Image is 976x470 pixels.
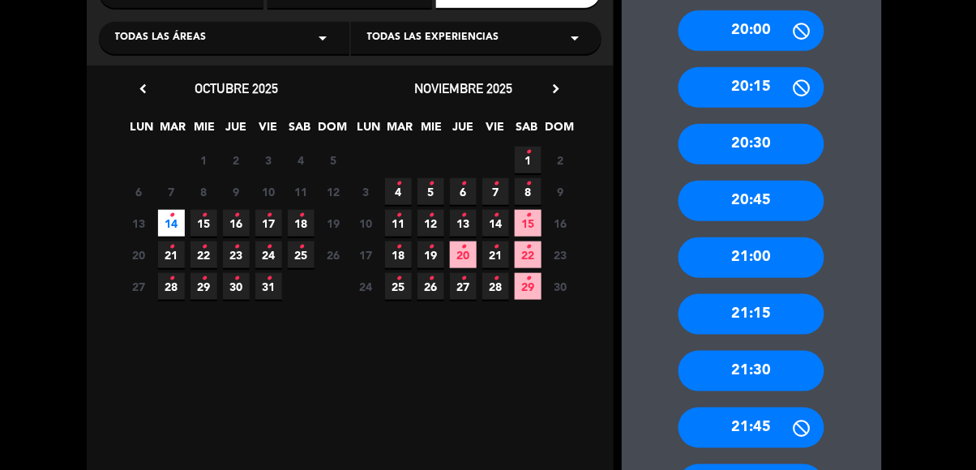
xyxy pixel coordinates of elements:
[255,117,281,144] span: VIE
[482,210,509,237] span: 14
[201,203,207,229] i: •
[158,178,185,205] span: 7
[428,171,434,197] i: •
[233,266,239,292] i: •
[223,273,250,300] span: 30
[233,203,239,229] i: •
[223,117,250,144] span: JUE
[547,210,574,237] span: 16
[169,234,174,260] i: •
[417,273,444,300] span: 26
[417,178,444,205] span: 5
[128,117,155,144] span: LUN
[547,241,574,268] span: 23
[450,241,477,268] span: 20
[160,117,186,144] span: MAR
[255,210,282,237] span: 17
[201,234,207,260] i: •
[525,266,531,292] i: •
[314,28,333,48] i: arrow_drop_down
[288,178,315,205] span: 11
[396,171,401,197] i: •
[223,241,250,268] span: 23
[450,117,477,144] span: JUE
[525,171,531,197] i: •
[298,234,304,260] i: •
[353,273,379,300] span: 24
[460,234,466,260] i: •
[450,273,477,300] span: 27
[288,210,315,237] span: 18
[385,241,412,268] span: 18
[233,234,239,260] i: •
[266,234,272,260] i: •
[493,171,499,197] i: •
[566,28,585,48] i: arrow_drop_down
[223,210,250,237] span: 16
[367,30,499,46] span: Todas las experiencias
[493,266,499,292] i: •
[223,178,250,205] span: 9
[190,241,217,268] span: 22
[126,241,152,268] span: 20
[678,351,824,391] div: 21:30
[513,117,540,144] span: SAB
[355,117,382,144] span: LUN
[385,210,412,237] span: 11
[482,241,509,268] span: 21
[158,273,185,300] span: 28
[525,234,531,260] i: •
[525,203,531,229] i: •
[385,273,412,300] span: 25
[460,171,466,197] i: •
[255,241,282,268] span: 24
[353,178,379,205] span: 3
[515,210,542,237] span: 15
[255,147,282,173] span: 3
[493,203,499,229] i: •
[428,203,434,229] i: •
[417,241,444,268] span: 19
[169,203,174,229] i: •
[385,178,412,205] span: 4
[320,178,347,205] span: 12
[450,210,477,237] span: 13
[387,117,413,144] span: MAR
[417,210,444,237] span: 12
[482,117,508,144] span: VIE
[678,408,824,448] div: 21:45
[414,80,512,96] span: noviembre 2025
[298,203,304,229] i: •
[255,178,282,205] span: 10
[428,266,434,292] i: •
[548,80,565,97] i: chevron_right
[353,210,379,237] span: 10
[126,210,152,237] span: 13
[678,237,824,278] div: 21:00
[547,273,574,300] span: 30
[266,266,272,292] i: •
[126,178,152,205] span: 6
[678,294,824,335] div: 21:15
[515,178,542,205] span: 8
[515,147,542,173] span: 1
[678,11,824,51] div: 20:00
[190,273,217,300] span: 29
[678,181,824,221] div: 20:45
[255,273,282,300] span: 31
[318,117,345,144] span: DOM
[223,147,250,173] span: 2
[482,273,509,300] span: 28
[115,30,207,46] span: Todas las áreas
[450,178,477,205] span: 6
[525,139,531,165] i: •
[266,203,272,229] i: •
[190,178,217,205] span: 8
[493,234,499,260] i: •
[547,147,574,173] span: 2
[190,147,217,173] span: 1
[286,117,313,144] span: SAB
[191,117,218,144] span: MIE
[288,147,315,173] span: 4
[428,234,434,260] i: •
